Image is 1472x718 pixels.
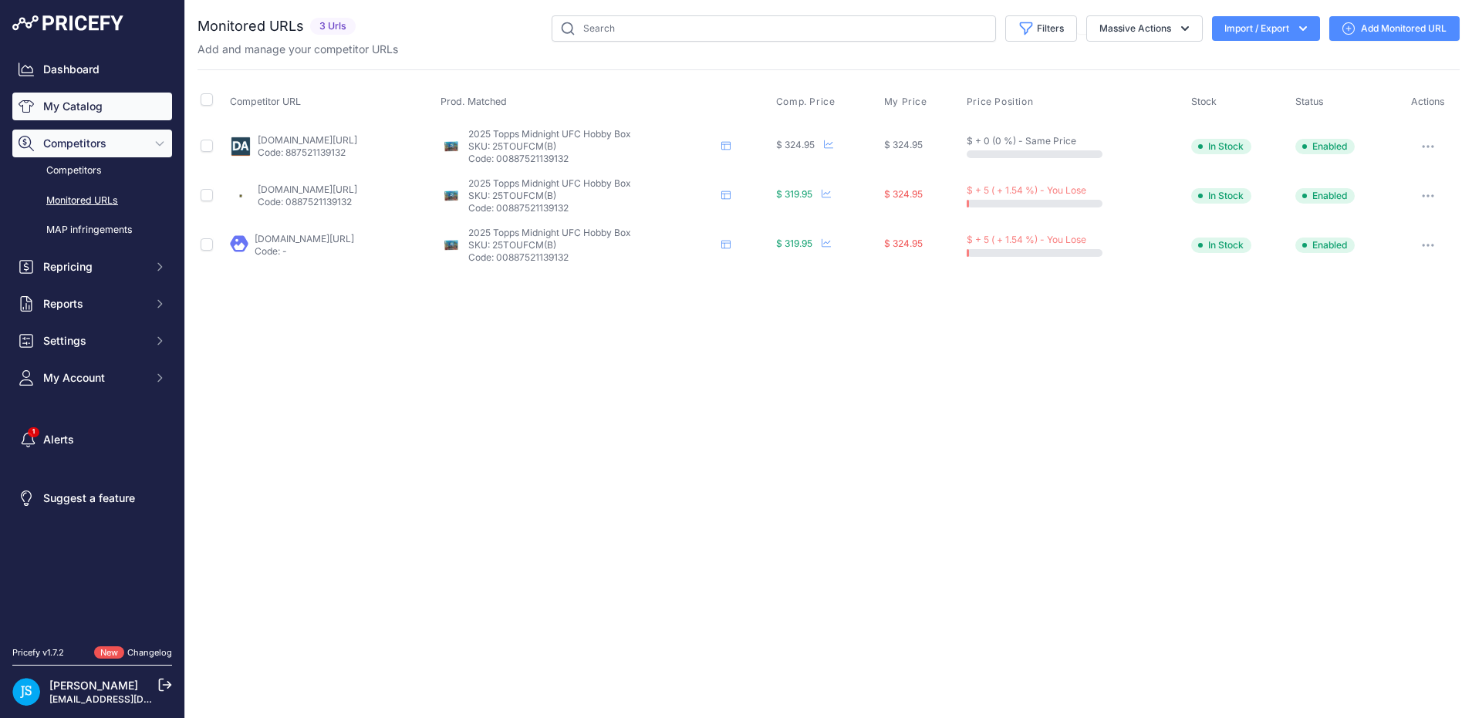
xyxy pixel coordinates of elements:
span: Enabled [1295,139,1355,154]
span: $ + 5 ( + 1.54 %) - You Lose [967,234,1086,245]
a: [DOMAIN_NAME][URL] [258,184,357,195]
span: $ + 0 (0 %) - Same Price [967,135,1076,147]
a: My Catalog [12,93,172,120]
span: My Account [43,370,144,386]
p: SKU: 25TOUFCM(B) [468,140,715,153]
p: SKU: 25TOUFCM(B) [468,239,715,251]
span: Prod. Matched [441,96,507,107]
a: [DOMAIN_NAME][URL] [255,233,354,244]
button: Filters [1005,15,1077,42]
span: $ + 5 ( + 1.54 %) - You Lose [967,184,1086,196]
span: Enabled [1295,188,1355,204]
p: Code: - [255,245,354,258]
span: $ 324.95 [884,238,923,249]
button: Repricing [12,253,172,281]
span: Comp. Price [776,96,836,108]
a: Competitors [12,157,172,184]
button: Price Position [967,96,1036,108]
img: Pricefy Logo [12,15,123,31]
span: Enabled [1295,238,1355,253]
span: Reports [43,296,144,312]
a: [EMAIL_ADDRESS][DOMAIN_NAME] [49,693,211,705]
span: In Stock [1191,139,1251,154]
span: $ 324.95 [884,139,923,150]
span: Competitor URL [230,96,301,107]
button: Competitors [12,130,172,157]
span: Repricing [43,259,144,275]
span: In Stock [1191,188,1251,204]
p: Code: 00887521139132 [468,153,715,165]
p: Code: 0887521139132 [258,196,357,208]
a: Changelog [127,647,172,658]
button: Import / Export [1212,16,1320,41]
div: Pricefy v1.7.2 [12,646,64,659]
span: New [94,646,124,659]
button: Massive Actions [1086,15,1203,42]
button: Comp. Price [776,96,839,108]
span: $ 319.95 [776,238,812,249]
input: Search [552,15,996,42]
span: 2025 Topps Midnight UFC Hobby Box [468,177,631,189]
span: $ 324.95 [776,139,815,150]
a: MAP infringements [12,217,172,244]
a: Add Monitored URL [1329,16,1460,41]
span: $ 319.95 [776,188,812,200]
p: Code: 887521139132 [258,147,357,159]
span: Actions [1411,96,1445,107]
span: 2025 Topps Midnight UFC Hobby Box [468,128,631,140]
a: [DOMAIN_NAME][URL] [258,134,357,146]
nav: Sidebar [12,56,172,628]
p: Add and manage your competitor URLs [198,42,398,57]
a: Alerts [12,426,172,453]
span: 2025 Topps Midnight UFC Hobby Box [468,227,631,238]
span: Stock [1191,96,1217,107]
span: My Price [884,96,927,108]
h2: Monitored URLs [198,15,304,37]
span: In Stock [1191,238,1251,253]
button: Reports [12,290,172,318]
button: My Price [884,96,930,108]
p: SKU: 25TOUFCM(B) [468,190,715,202]
button: Settings [12,327,172,355]
span: Settings [43,333,144,349]
span: Price Position [967,96,1033,108]
p: Code: 00887521139132 [468,251,715,264]
button: My Account [12,364,172,392]
span: Competitors [43,136,144,151]
p: Code: 00887521139132 [468,202,715,214]
span: $ 324.95 [884,188,923,200]
a: Suggest a feature [12,484,172,512]
a: Dashboard [12,56,172,83]
a: Monitored URLs [12,187,172,214]
a: [PERSON_NAME] [49,679,138,692]
span: Status [1295,96,1324,107]
span: 3 Urls [310,18,356,35]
